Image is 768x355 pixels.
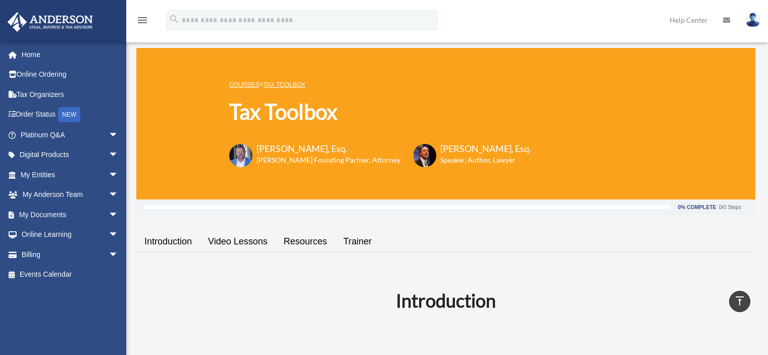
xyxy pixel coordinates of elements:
span: arrow_drop_down [109,125,129,145]
a: My Anderson Teamarrow_drop_down [7,185,134,205]
h6: [PERSON_NAME] Founding Partner, Attorney [257,155,400,165]
a: Tax Toolbox [263,81,305,88]
p: > [229,78,531,91]
a: Video Lessons [200,227,276,256]
h3: [PERSON_NAME], Esq. [257,142,400,155]
img: Scott-Estill-Headshot.png [413,144,436,167]
a: Introduction [136,227,200,256]
a: Resources [276,227,335,256]
span: arrow_drop_down [109,225,129,245]
a: COURSES [229,81,259,88]
a: Digital Productsarrow_drop_down [7,145,134,165]
i: search [169,14,180,25]
div: 0% Complete [678,205,716,210]
h2: Introduction [142,288,749,313]
h3: [PERSON_NAME], Esq. [440,142,531,155]
img: Toby-circle-head.png [229,144,252,167]
i: menu [136,14,148,26]
a: vertical_align_top [729,291,750,312]
img: User Pic [745,13,760,27]
span: arrow_drop_down [109,165,129,185]
span: arrow_drop_down [109,185,129,206]
img: Anderson Advisors Platinum Portal [5,12,96,32]
a: Billingarrow_drop_down [7,244,134,265]
h6: Speaker, Author, Lawyer [440,155,519,165]
div: NEW [58,107,80,122]
a: My Entitiesarrow_drop_down [7,165,134,185]
span: arrow_drop_down [109,205,129,225]
i: vertical_align_top [734,295,746,307]
a: Order StatusNEW [7,105,134,125]
span: arrow_drop_down [109,244,129,265]
a: Trainer [335,227,380,256]
a: Platinum Q&Aarrow_drop_down [7,125,134,145]
a: Tax Organizers [7,84,134,105]
div: 0/0 Steps [719,205,741,210]
span: arrow_drop_down [109,145,129,166]
a: Online Learningarrow_drop_down [7,225,134,245]
a: Home [7,44,134,65]
a: My Documentsarrow_drop_down [7,205,134,225]
h1: Tax Toolbox [229,97,531,127]
a: Online Ordering [7,65,134,85]
a: menu [136,18,148,26]
a: Events Calendar [7,265,134,285]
